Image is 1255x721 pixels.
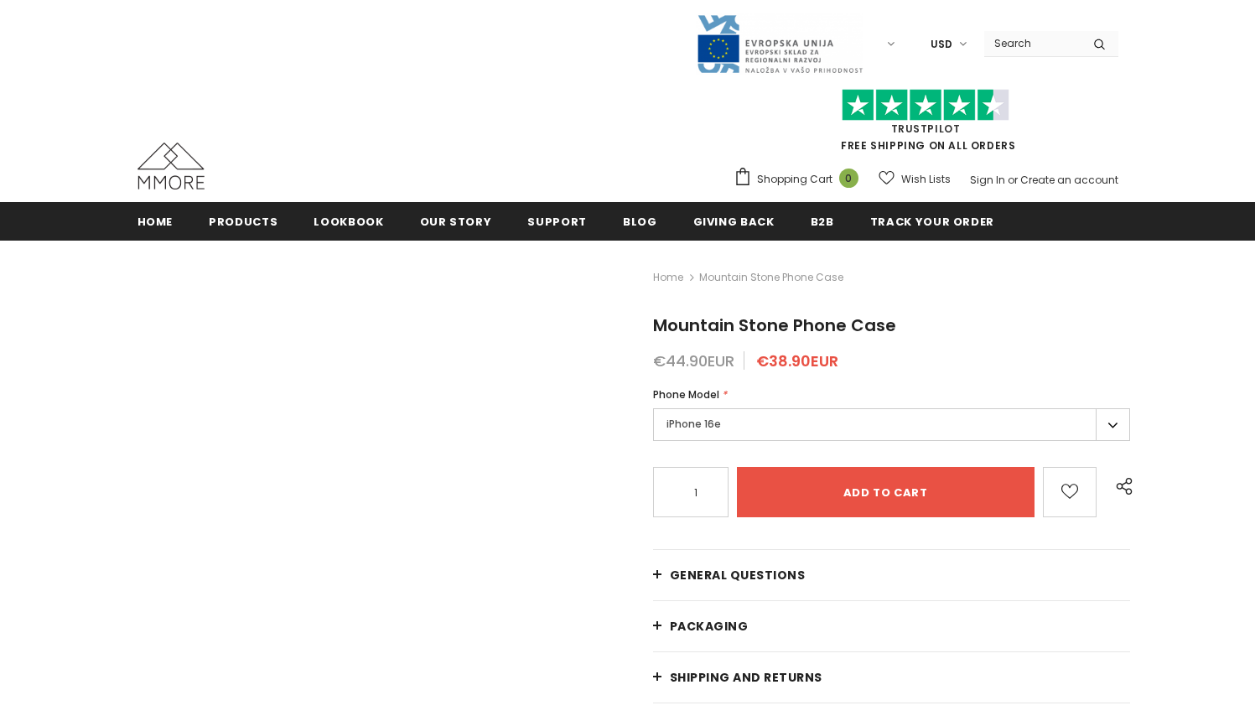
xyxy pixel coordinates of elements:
[1008,173,1018,187] span: or
[670,567,806,584] span: General Questions
[420,214,492,230] span: Our Story
[314,214,383,230] span: Lookbook
[209,214,277,230] span: Products
[137,143,205,189] img: MMORE Cases
[653,601,1131,651] a: PACKAGING
[137,202,174,240] a: Home
[811,202,834,240] a: B2B
[839,169,858,188] span: 0
[901,171,951,188] span: Wish Lists
[931,36,952,53] span: USD
[870,214,994,230] span: Track your order
[693,202,775,240] a: Giving back
[734,96,1118,153] span: FREE SHIPPING ON ALL ORDERS
[842,89,1009,122] img: Trust Pilot Stars
[653,350,734,371] span: €44.90EUR
[734,167,867,192] a: Shopping Cart 0
[670,618,749,635] span: PACKAGING
[756,350,838,371] span: €38.90EUR
[891,122,961,136] a: Trustpilot
[670,669,822,686] span: Shipping and returns
[527,202,587,240] a: support
[653,550,1131,600] a: General Questions
[653,652,1131,703] a: Shipping and returns
[527,214,587,230] span: support
[653,408,1131,441] label: iPhone 16e
[137,214,174,230] span: Home
[737,467,1035,517] input: Add to cart
[693,214,775,230] span: Giving back
[314,202,383,240] a: Lookbook
[1020,173,1118,187] a: Create an account
[811,214,834,230] span: B2B
[970,173,1005,187] a: Sign In
[653,387,719,402] span: Phone Model
[870,202,994,240] a: Track your order
[696,36,863,50] a: Javni Razpis
[623,202,657,240] a: Blog
[879,164,951,194] a: Wish Lists
[623,214,657,230] span: Blog
[699,267,843,288] span: Mountain Stone Phone Case
[696,13,863,75] img: Javni Razpis
[653,314,896,337] span: Mountain Stone Phone Case
[209,202,277,240] a: Products
[420,202,492,240] a: Our Story
[653,267,683,288] a: Home
[984,31,1081,55] input: Search Site
[757,171,832,188] span: Shopping Cart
